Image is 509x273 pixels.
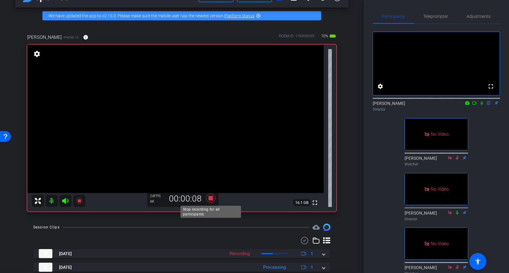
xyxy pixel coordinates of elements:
mat-icon: fullscreen [487,83,494,90]
div: 00:00:08 [165,194,206,204]
span: 1 [311,264,313,271]
span: No Video [431,132,448,137]
mat-icon: cloud_upload [312,224,320,231]
span: Adjustments [467,14,491,18]
div: Processing [260,264,289,271]
mat-icon: accessibility [474,258,481,265]
mat-icon: highlight_off [256,13,261,18]
div: [PERSON_NAME] [405,155,468,167]
div: Stop recording for all participants [180,206,241,218]
mat-expansion-panel-header: thumb-nail[DATE]Processing1 [33,263,330,272]
span: [DATE] [59,264,72,271]
span: 16.1 GB [293,199,311,206]
span: No Video [431,186,448,191]
span: 1 [311,251,313,257]
mat-icon: info [83,35,88,40]
div: 24 [150,194,165,198]
span: 70% [320,31,329,41]
mat-icon: fullscreen [311,199,319,206]
span: iPhone 13 [63,35,78,40]
div: Session Clips [33,224,60,230]
div: [PERSON_NAME] [405,210,468,222]
span: Teleprompter [424,14,448,18]
mat-icon: flip [485,100,493,105]
span: Participants [382,14,405,18]
mat-icon: settings [33,50,41,58]
img: Session clips [323,224,330,231]
div: Watcher [405,161,468,167]
div: [PERSON_NAME] [373,100,500,112]
div: Recording [226,250,253,257]
span: [DATE] [59,251,72,257]
div: 4K [150,199,165,204]
div: ROOM ID: 176495699 [279,33,314,42]
a: Platform Status [224,13,254,18]
span: FPS [154,194,161,198]
span: Destinations for your clips [312,224,320,231]
mat-icon: settings [377,83,384,90]
div: Director [373,107,500,112]
div: Director [405,216,468,222]
mat-icon: battery_std [329,32,336,40]
span: [PERSON_NAME] [27,34,62,41]
mat-expansion-panel-header: thumb-nail[DATE]Recording1 [33,249,330,258]
div: We have updated the app to v2.15.0. Please make sure the mobile user has the newest version. [42,11,321,20]
img: thumb-nail [39,249,52,258]
span: No Video [431,241,448,246]
img: thumb-nail [39,263,52,272]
